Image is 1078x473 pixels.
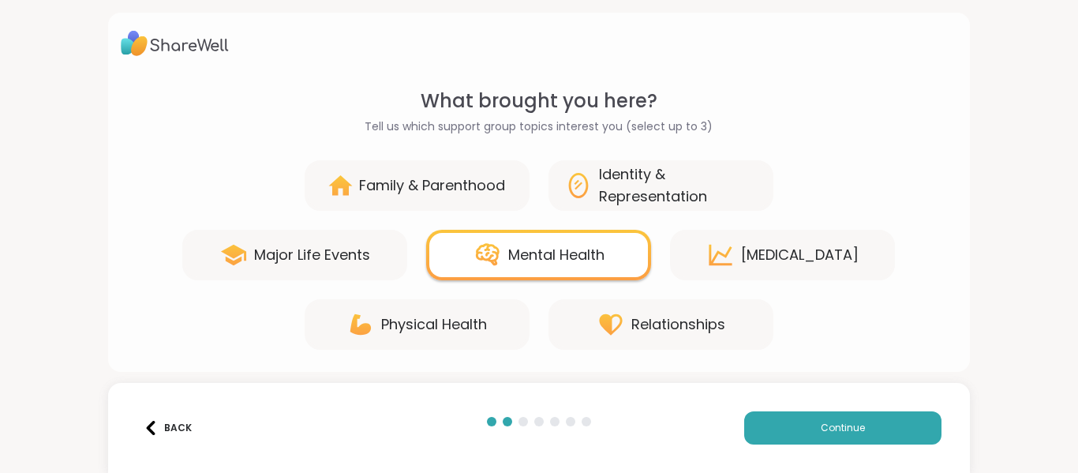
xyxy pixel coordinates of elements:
div: Back [144,421,192,435]
span: Tell us which support group topics interest you (select up to 3) [365,118,713,135]
span: Continue [821,421,865,435]
div: Major Life Events [254,244,370,266]
div: Relationships [631,313,725,336]
div: Physical Health [381,313,487,336]
div: Identity & Representation [599,163,758,208]
button: Back [137,411,200,445]
span: What brought you here? [421,87,657,115]
button: Continue [744,411,941,445]
div: Family & Parenthood [359,175,505,197]
div: Mental Health [508,244,605,266]
div: [MEDICAL_DATA] [741,244,859,266]
img: ShareWell Logo [121,25,229,62]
